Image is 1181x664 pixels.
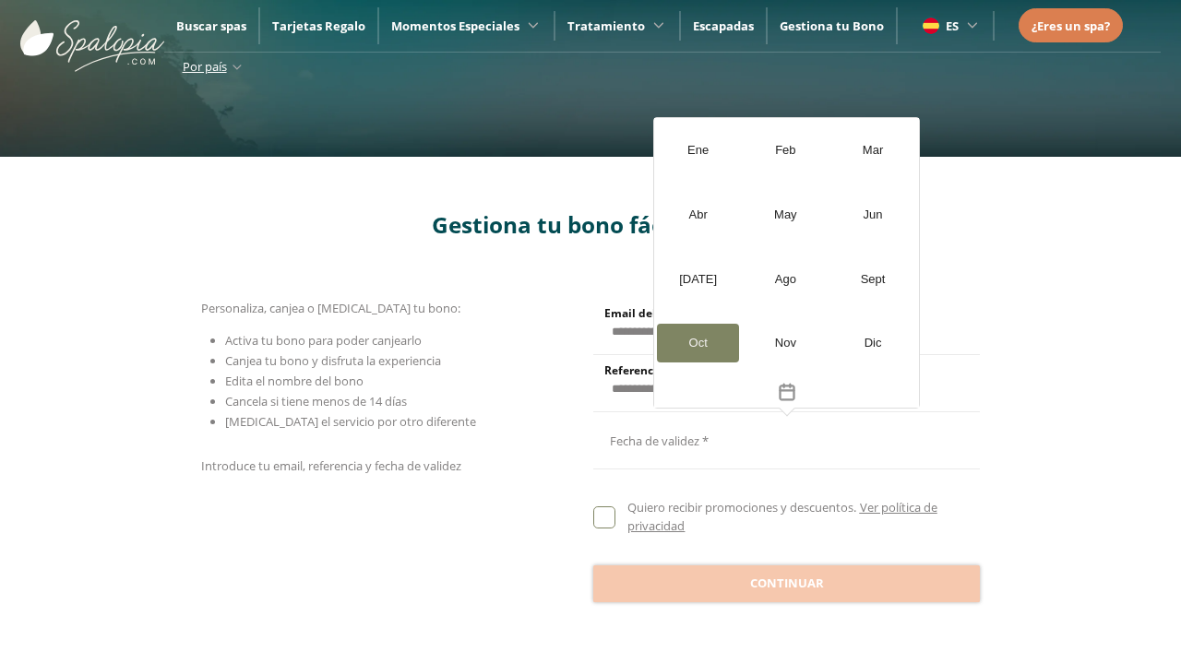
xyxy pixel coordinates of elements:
a: Escapadas [693,18,754,34]
div: May [745,196,827,234]
span: Edita el nombre del bono [225,373,364,389]
span: Activa tu bono para poder canjearlo [225,332,422,349]
img: ImgLogoSpalopia.BvClDcEz.svg [20,2,164,72]
a: Gestiona tu Bono [780,18,884,34]
button: Continuar [593,565,980,602]
span: Canjea tu bono y disfruta la experiencia [225,352,441,369]
a: ¿Eres un spa? [1032,16,1110,36]
div: Ene [657,131,739,170]
span: Personaliza, canjea o [MEDICAL_DATA] tu bono: [201,300,460,316]
a: Ver política de privacidad [627,499,936,534]
span: Por país [183,58,227,75]
button: Toggle overlay [654,375,919,408]
div: Jun [832,196,914,234]
span: Introduce tu email, referencia y fecha de validez [201,457,461,474]
div: Mar [832,131,914,170]
span: Cancela si tiene menos de 14 días [225,393,407,409]
span: Quiero recibir promociones y descuentos. [627,499,856,516]
span: Gestiona tu bono fácilmente [432,209,749,240]
div: Abr [657,196,739,234]
div: Dic [832,324,914,362]
span: Continuar [750,575,824,593]
a: Tarjetas Regalo [272,18,365,34]
div: Oct [657,324,739,362]
span: [MEDICAL_DATA] el servicio por otro diferente [225,413,476,430]
div: Feb [745,131,827,170]
div: [DATE] [657,260,739,299]
div: Ago [745,260,827,299]
div: Sept [832,260,914,299]
a: Buscar spas [176,18,246,34]
span: ¿Eres un spa? [1032,18,1110,34]
div: Nov [745,324,827,362]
